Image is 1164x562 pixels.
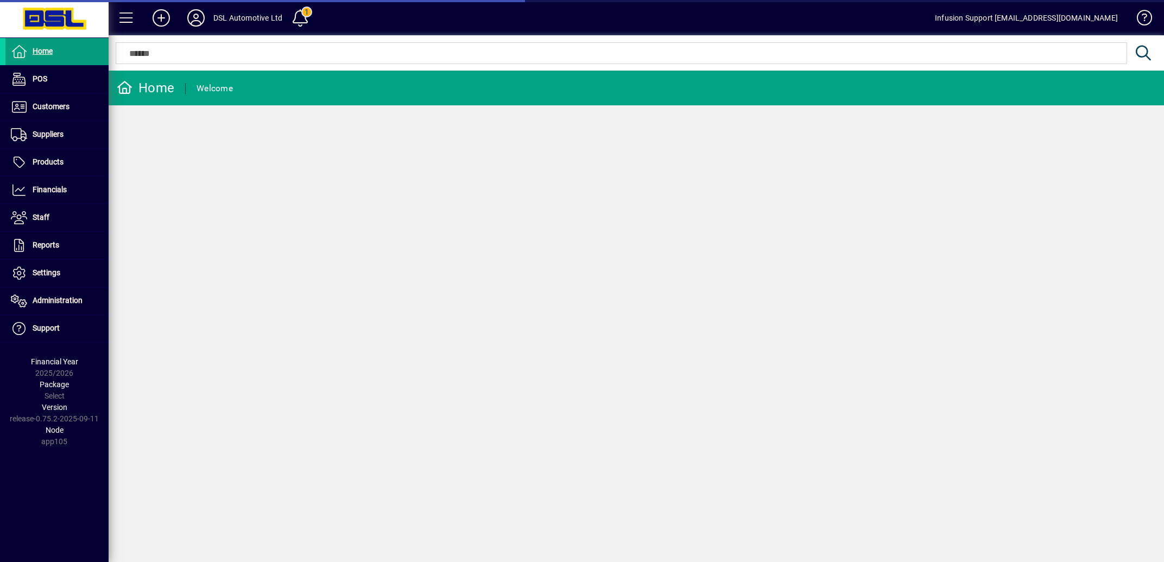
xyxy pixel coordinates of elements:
[33,241,59,249] span: Reports
[5,287,109,314] a: Administration
[5,121,109,148] a: Suppliers
[1129,2,1150,37] a: Knowledge Base
[46,426,64,434] span: Node
[33,74,47,83] span: POS
[5,149,109,176] a: Products
[213,9,282,27] div: DSL Automotive Ltd
[5,66,109,93] a: POS
[33,296,83,305] span: Administration
[33,102,69,111] span: Customers
[117,79,174,97] div: Home
[5,204,109,231] a: Staff
[5,93,109,121] a: Customers
[33,324,60,332] span: Support
[33,130,64,138] span: Suppliers
[144,8,179,28] button: Add
[197,80,233,97] div: Welcome
[42,403,67,412] span: Version
[5,176,109,204] a: Financials
[31,357,78,366] span: Financial Year
[40,380,69,389] span: Package
[5,315,109,342] a: Support
[33,47,53,55] span: Home
[33,213,49,222] span: Staff
[33,185,67,194] span: Financials
[33,268,60,277] span: Settings
[5,232,109,259] a: Reports
[935,9,1118,27] div: Infusion Support [EMAIL_ADDRESS][DOMAIN_NAME]
[179,8,213,28] button: Profile
[33,157,64,166] span: Products
[5,260,109,287] a: Settings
